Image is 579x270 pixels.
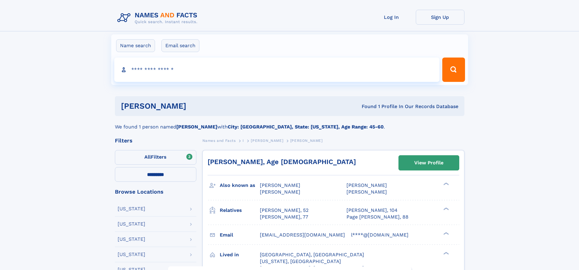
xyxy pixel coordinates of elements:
[161,39,199,52] label: Email search
[442,231,449,235] div: ❯
[367,10,416,25] a: Log In
[260,258,341,264] span: [US_STATE], [GEOGRAPHIC_DATA]
[220,180,260,191] h3: Also known as
[243,139,244,143] span: I
[115,138,196,143] div: Filters
[176,124,217,130] b: [PERSON_NAME]
[346,189,387,195] span: [PERSON_NAME]
[118,222,145,226] div: [US_STATE]
[220,205,260,216] h3: Relatives
[399,156,459,170] a: View Profile
[260,189,300,195] span: [PERSON_NAME]
[260,182,300,188] span: [PERSON_NAME]
[416,10,464,25] a: Sign Up
[121,102,274,110] h1: [PERSON_NAME]
[274,103,458,110] div: Found 1 Profile In Our Records Database
[346,214,408,220] a: Page [PERSON_NAME], 88
[346,207,398,214] a: [PERSON_NAME], 104
[260,232,345,238] span: [EMAIL_ADDRESS][DOMAIN_NAME]
[243,137,244,144] a: I
[115,150,196,165] label: Filters
[290,139,323,143] span: [PERSON_NAME]
[202,137,236,144] a: Names and Facts
[115,116,464,131] div: We found 1 person named with .
[115,189,196,195] div: Browse Locations
[144,154,151,160] span: All
[118,237,145,242] div: [US_STATE]
[115,10,202,26] img: Logo Names and Facts
[260,252,364,258] span: [GEOGRAPHIC_DATA], [GEOGRAPHIC_DATA]
[251,139,283,143] span: [PERSON_NAME]
[260,207,308,214] a: [PERSON_NAME], 52
[118,206,145,211] div: [US_STATE]
[442,207,449,211] div: ❯
[118,252,145,257] div: [US_STATE]
[346,182,387,188] span: [PERSON_NAME]
[228,124,384,130] b: City: [GEOGRAPHIC_DATA], State: [US_STATE], Age Range: 45-60
[114,58,440,82] input: search input
[220,250,260,260] h3: Lived in
[208,158,356,166] a: [PERSON_NAME], Age [DEMOGRAPHIC_DATA]
[260,214,308,220] a: [PERSON_NAME], 77
[414,156,443,170] div: View Profile
[442,251,449,255] div: ❯
[251,137,283,144] a: [PERSON_NAME]
[220,230,260,240] h3: Email
[116,39,155,52] label: Name search
[442,182,449,186] div: ❯
[442,58,465,82] button: Search Button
